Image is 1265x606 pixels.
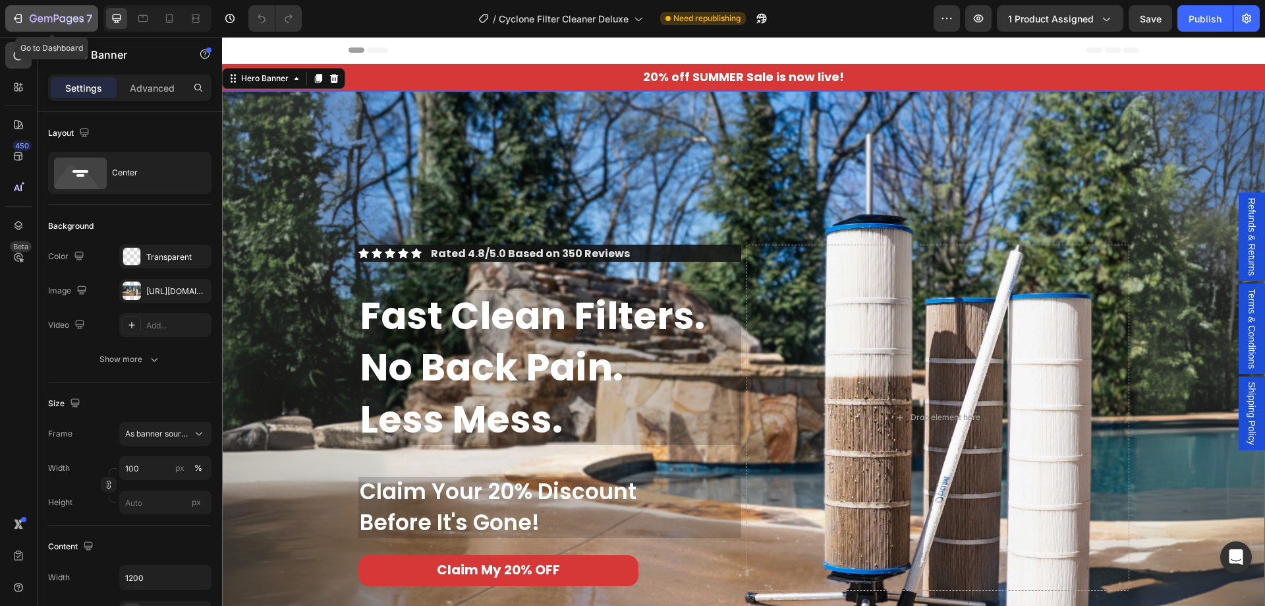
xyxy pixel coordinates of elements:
button: % [172,460,188,476]
p: Rated 4.8/5.0 Based on 350 Reviews [209,210,408,224]
div: [URL][DOMAIN_NAME] [146,286,208,297]
button: Save [1129,5,1172,32]
label: Frame [48,428,72,440]
div: Size [48,395,83,413]
h2: No Back Pain. [136,305,519,356]
div: Video [48,317,88,334]
div: Show more [99,353,161,366]
input: Auto [120,566,211,590]
div: Publish [1189,12,1222,26]
div: Drop element here [689,375,758,386]
div: Content [48,538,96,556]
button: 1 product assigned [997,5,1123,32]
button: Show more [48,348,211,371]
span: Claim My 20% OFF [215,524,338,542]
div: Hero Banner [16,36,69,47]
span: Terms & Conditions [1023,252,1036,332]
div: Center [112,158,192,188]
label: Height [48,497,72,508]
p: 7 [86,11,92,26]
div: Open Intercom Messenger [1220,541,1252,573]
a: Claim My 20% OFF [136,518,416,549]
span: Save [1140,13,1162,24]
h2: Less Mess. [136,357,519,408]
div: Beta [10,241,32,252]
span: Cyclone Filter Cleaner Deluxe [499,12,629,26]
span: Need republishing [673,13,741,24]
button: px [190,460,206,476]
p: Claim Your 20% Discount [138,441,518,470]
p: Hero Banner [64,47,176,63]
p: Advanced [130,81,175,95]
iframe: Design area [222,37,1265,606]
strong: 20% off SUMMER Sale is now live! [421,32,622,48]
div: Width [48,572,70,584]
span: / [493,12,496,26]
div: Background [48,220,94,232]
span: px [192,497,201,507]
button: 7 [5,5,98,32]
div: Image [48,282,90,300]
div: % [194,462,202,474]
div: px [175,462,184,474]
button: Publish [1177,5,1233,32]
div: Transparent [146,251,208,263]
label: Width [48,462,70,474]
input: px% [119,456,211,480]
span: As banner source [125,428,190,440]
div: 450 [13,140,32,151]
p: Settings [65,81,102,95]
div: Color [48,248,87,266]
p: Before It's Gone! [138,472,518,500]
span: Refunds & Returns [1023,161,1036,239]
span: Shipping Policy [1023,345,1036,408]
span: 1 product assigned [1008,12,1094,26]
button: As banner source [119,422,211,446]
input: px [119,491,211,514]
div: Layout [48,125,92,142]
div: Undo/Redo [248,5,302,32]
div: Add... [146,320,208,332]
h2: Fast Clean Filters. [136,253,519,305]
